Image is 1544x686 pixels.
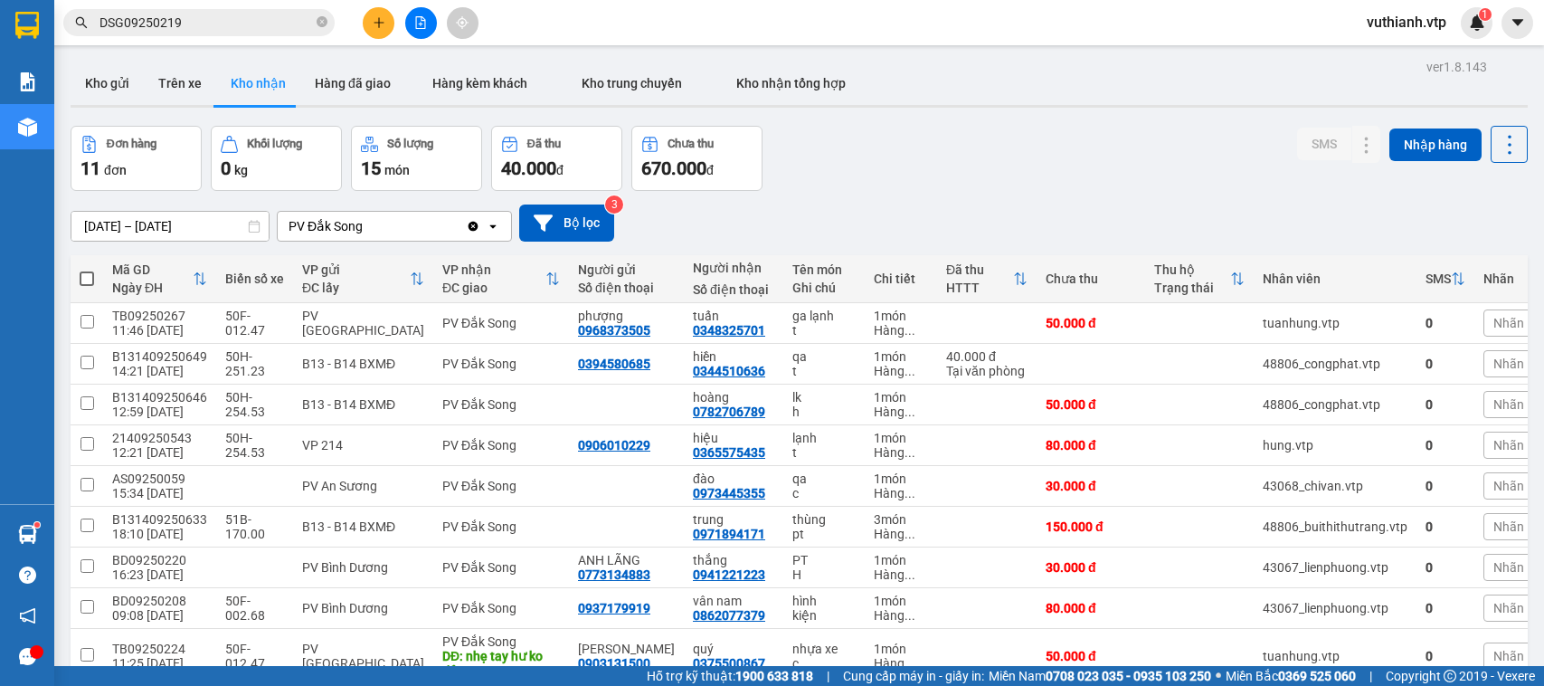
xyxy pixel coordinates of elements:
[302,438,424,453] div: VP 214
[874,309,928,323] div: 1 món
[302,479,424,493] div: PV An Sương
[827,666,829,686] span: |
[905,527,915,541] span: ...
[792,323,856,338] div: t
[112,567,207,582] div: 16:23 [DATE]
[442,281,545,295] div: ĐC giao
[19,648,36,665] span: message
[578,309,675,323] div: phượng
[1493,560,1524,575] span: Nhãn
[112,486,207,500] div: 15:34 [DATE]
[693,261,774,275] div: Người nhận
[289,217,363,235] div: PV Đắk Song
[1263,560,1407,575] div: 43067_lienphuong.vtp
[75,16,88,29] span: search
[112,445,207,460] div: 12:21 [DATE]
[1297,128,1351,160] button: SMS
[792,567,856,582] div: H
[71,62,144,105] button: Kho gửi
[1263,519,1407,534] div: 48806_buithithutrang.vtp
[519,205,614,242] button: Bộ lọc
[433,255,569,303] th: Toggle SortBy
[693,642,774,656] div: quý
[693,594,774,608] div: vân nam
[442,649,560,678] div: DĐ: nhẹ tay hư ko đền
[18,118,37,137] img: warehouse-icon
[792,486,856,500] div: c
[112,364,207,378] div: 14:21 [DATE]
[442,634,560,649] div: PV Đắk Song
[792,405,856,419] div: h
[112,390,207,405] div: B131409250646
[405,7,437,39] button: file-add
[905,323,915,338] span: ...
[1501,7,1533,39] button: caret-down
[442,560,560,575] div: PV Đắk Song
[442,438,560,453] div: PV Đắk Song
[1046,560,1136,575] div: 30.000 đ
[302,519,424,534] div: B13 - B14 BXMĐ
[361,157,381,179] span: 15
[1046,316,1136,330] div: 50.000 đ
[736,76,846,91] span: Kho nhận tổng hợp
[144,62,216,105] button: Trên xe
[578,438,650,453] div: 0906010229
[905,486,915,500] span: ...
[225,594,284,623] div: 50F-002.68
[225,309,284,338] div: 50F-012.47
[1263,438,1407,453] div: hung.vtp
[302,262,410,277] div: VP gửi
[387,138,433,150] div: Số lượng
[302,601,424,615] div: PV Bình Dương
[1479,8,1492,21] sup: 1
[1510,14,1526,31] span: caret-down
[1493,601,1524,615] span: Nhãn
[874,527,928,541] div: Hàng thông thường
[843,666,984,686] span: Cung cấp máy in - giấy in:
[792,472,856,486] div: qa
[693,405,765,419] div: 0782706789
[578,553,675,567] div: ANH LÃNG
[693,608,765,623] div: 0862077379
[1426,519,1465,534] div: 0
[905,656,915,671] span: ...
[937,255,1037,303] th: Toggle SortBy
[693,567,765,582] div: 0941221223
[693,323,765,338] div: 0348325701
[693,527,765,541] div: 0971894171
[107,138,156,150] div: Đơn hàng
[946,281,1013,295] div: HTTT
[989,666,1211,686] span: Miền Nam
[112,553,207,567] div: BD09250220
[693,431,774,445] div: hiệu
[792,309,856,323] div: ga lạnh
[1263,601,1407,615] div: 43067_lienphuong.vtp
[373,16,385,29] span: plus
[735,669,813,683] strong: 1900 633 818
[874,431,928,445] div: 1 món
[693,656,765,671] div: 0375500867
[631,126,763,191] button: Chưa thu670.000đ
[1278,669,1356,683] strong: 0369 525 060
[1426,57,1487,77] div: ver 1.8.143
[792,512,856,527] div: thùng
[211,126,342,191] button: Khối lượng0kg
[1046,272,1136,286] div: Chưa thu
[578,357,650,371] div: 0394580685
[578,601,650,615] div: 0937179919
[792,281,856,295] div: Ghi chú
[693,553,774,567] div: thắng
[693,512,774,527] div: trung
[874,323,928,338] div: Hàng thông thường
[112,512,207,527] div: B131409250633
[578,656,650,671] div: 0903131500
[216,62,300,105] button: Kho nhận
[432,76,527,91] span: Hàng kèm khách
[693,282,774,297] div: Số điện thoại
[1263,316,1407,330] div: tuanhung.vtp
[442,357,560,371] div: PV Đắk Song
[112,281,193,295] div: Ngày ĐH
[792,594,856,608] div: hình
[874,512,928,527] div: 3 món
[693,486,765,500] div: 0973445355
